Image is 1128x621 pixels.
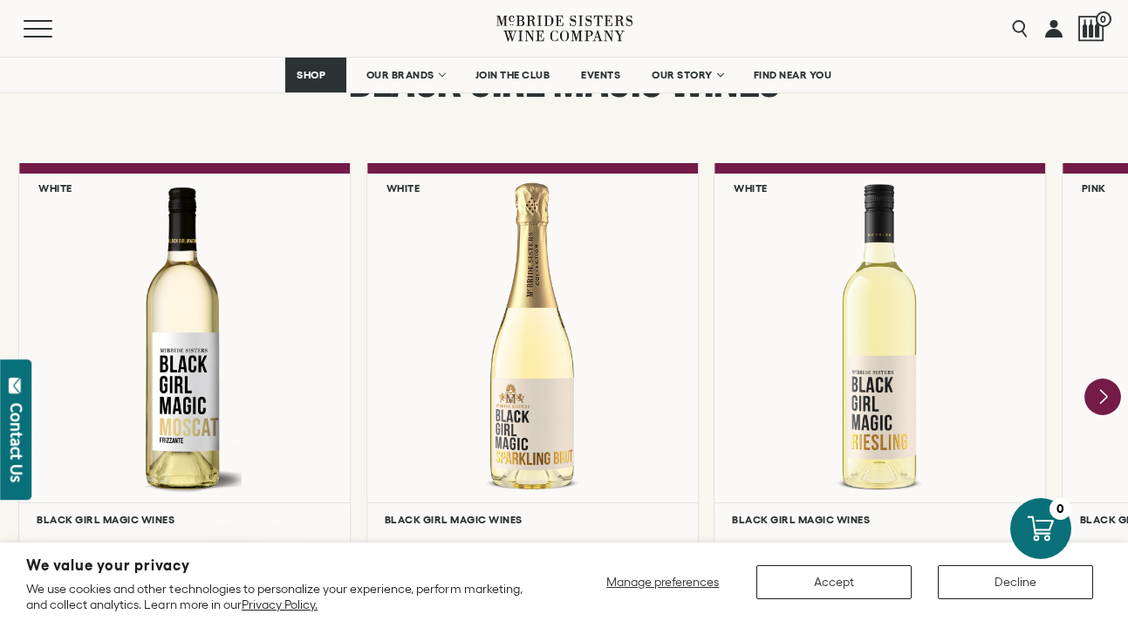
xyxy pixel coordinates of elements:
[742,58,844,92] a: FIND NEAR YOU
[242,597,318,611] a: Privacy Policy.
[756,565,912,599] button: Accept
[285,58,346,92] a: SHOP
[581,69,620,81] span: EVENTS
[1049,498,1071,520] div: 0
[570,58,632,92] a: EVENTS
[1084,379,1121,415] button: Next
[24,20,86,38] button: Mobile Menu Trigger
[37,514,332,525] h6: Black Girl Magic Wines
[1096,11,1111,27] span: 0
[734,182,768,194] h6: White
[652,69,713,81] span: OUR STORY
[26,581,542,612] p: We use cookies and other technologies to personalize your experience, perform marketing, and coll...
[732,514,1028,525] h6: Black Girl Magic Wines
[1082,182,1106,194] h6: Pink
[297,69,326,81] span: SHOP
[386,182,420,194] h6: White
[26,558,542,573] h2: We value your privacy
[606,575,719,589] span: Manage preferences
[366,69,434,81] span: OUR BRANDS
[464,58,562,92] a: JOIN THE CLUB
[754,69,832,81] span: FIND NEAR YOU
[475,69,550,81] span: JOIN THE CLUB
[8,403,25,482] div: Contact Us
[640,58,734,92] a: OUR STORY
[938,565,1093,599] button: Decline
[385,514,680,525] h6: Black Girl Magic Wines
[596,565,730,599] button: Manage preferences
[355,58,455,92] a: OUR BRANDS
[38,182,72,194] h6: White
